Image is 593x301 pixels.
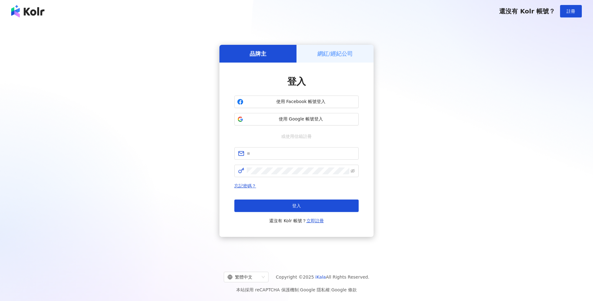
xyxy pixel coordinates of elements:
div: 繁體中文 [228,272,259,282]
span: 註冊 [567,9,575,14]
span: eye-invisible [351,169,355,173]
span: 還沒有 Kolr 帳號？ [499,7,555,15]
h5: 品牌主 [250,50,266,58]
a: iKala [315,275,326,280]
button: 使用 Google 帳號登入 [234,113,359,125]
button: 註冊 [560,5,582,17]
span: Copyright © 2025 All Rights Reserved. [276,273,370,281]
span: 使用 Facebook 帳號登入 [246,99,356,105]
button: 使用 Facebook 帳號登入 [234,96,359,108]
span: | [330,287,331,292]
span: 登入 [287,76,306,87]
span: 登入 [292,203,301,208]
a: Google 隱私權 [300,287,330,292]
a: 立即註冊 [306,218,324,223]
h5: 網紅/經紀公司 [317,50,353,58]
a: Google 條款 [331,287,357,292]
a: 忘記密碼？ [234,183,256,188]
span: 或使用信箱註冊 [277,133,316,140]
span: | [299,287,300,292]
button: 登入 [234,200,359,212]
span: 使用 Google 帳號登入 [246,116,356,122]
span: 本站採用 reCAPTCHA 保護機制 [236,286,356,294]
img: logo [11,5,44,17]
span: 還沒有 Kolr 帳號？ [269,217,324,224]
